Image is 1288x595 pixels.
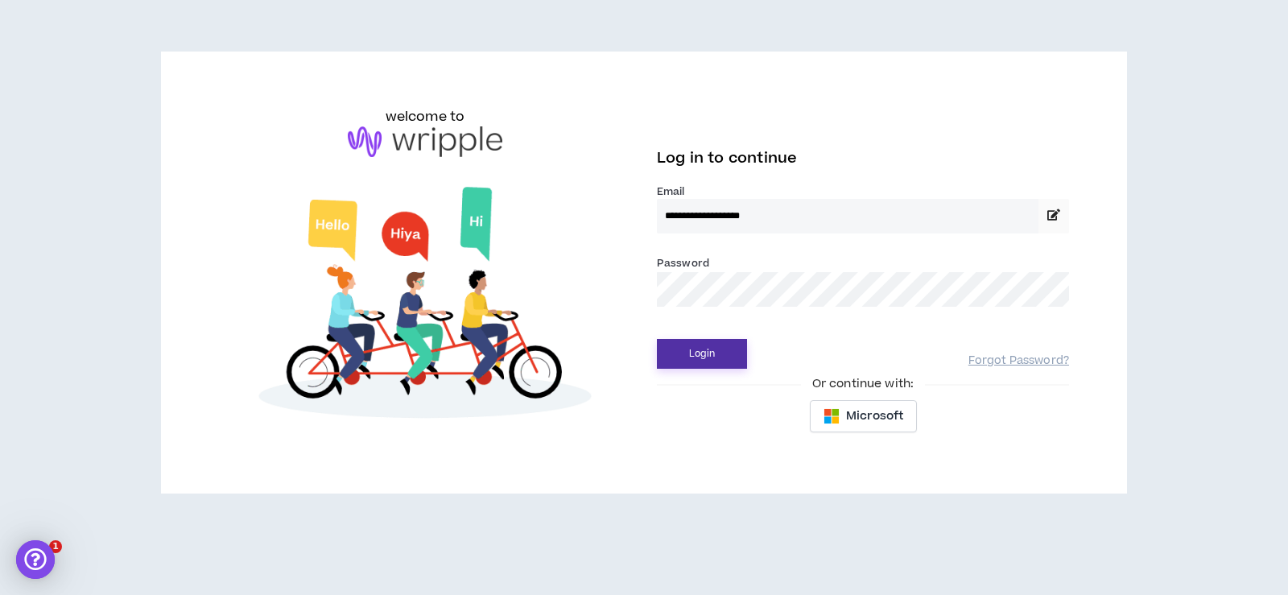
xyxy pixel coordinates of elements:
label: Email [657,184,1069,199]
span: Microsoft [846,407,903,425]
div: Open Intercom Messenger [16,540,55,579]
img: logo-brand.png [348,126,502,157]
h6: welcome to [386,107,465,126]
span: 1 [49,540,62,553]
span: Log in to continue [657,148,797,168]
button: Microsoft [810,400,917,432]
label: Password [657,256,709,271]
span: Or continue with: [801,375,925,393]
a: Forgot Password? [968,353,1069,369]
img: Welcome to Wripple [219,173,631,438]
button: Login [657,339,747,369]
